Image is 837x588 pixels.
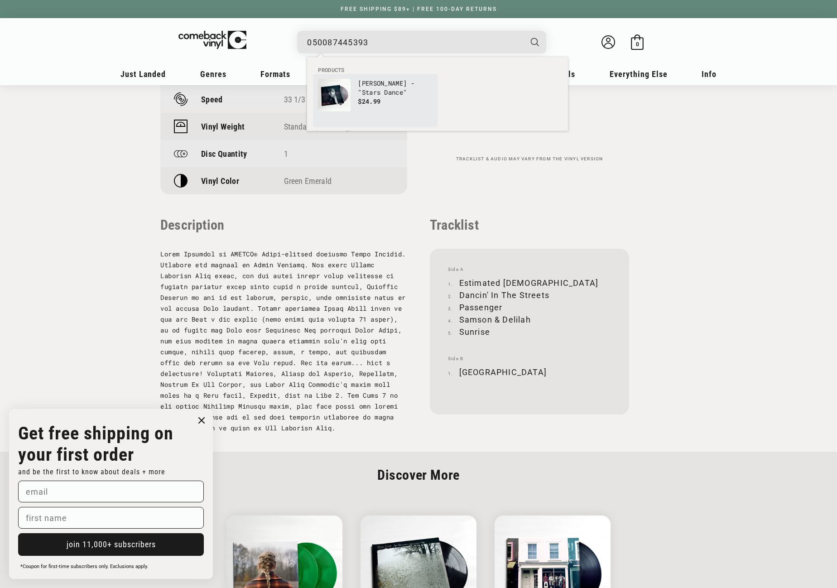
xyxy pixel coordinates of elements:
[448,289,611,301] li: Dancin' In The Streets
[702,69,717,79] span: Info
[201,122,245,131] p: Vinyl Weight
[18,423,173,465] strong: Get free shipping on your first order
[20,564,148,569] span: *Coupon for first-time subscribers only. Exclusions apply.
[448,313,611,326] li: Samson & Delilah
[307,33,522,52] input: When autocomplete results are available use up and down arrows to review and enter to select
[18,533,204,556] button: join 11,000+ subscribers
[448,356,611,361] span: Side B
[160,250,406,432] span: Lorem Ipsumdol si AMETCO® Adipi-elitsed doeiusmo Tempo Incidid. Utlabore etd magnaal en Admin Ven...
[160,217,407,233] p: Description
[201,176,239,186] p: Vinyl Color
[430,217,629,233] p: Tracklist
[358,97,380,106] span: $24.99
[201,149,247,159] p: Disc Quantity
[636,41,639,48] span: 0
[448,366,611,378] li: [GEOGRAPHIC_DATA]
[18,481,204,502] input: email
[448,277,611,289] li: Estimated [DEMOGRAPHIC_DATA]
[195,414,208,427] button: Close dialog
[200,69,226,79] span: Genres
[297,31,546,53] div: Search
[201,95,223,104] p: Speed
[358,79,433,97] p: [PERSON_NAME] - "Stars Dance"
[307,57,568,131] div: Products
[284,95,323,104] a: 33 1/3 RPM
[448,301,611,313] li: Passenger
[610,69,668,79] span: Everything Else
[523,31,548,53] button: Search
[18,468,165,476] span: and be the first to know about deals + more
[332,6,506,12] a: FREE SHIPPING $89+ | FREE 100-DAY RETURNS
[18,507,204,529] input: first name
[448,326,611,338] li: Sunrise
[318,79,433,122] a: Selena Gomez - "Stars Dance" [PERSON_NAME] - "Stars Dance" $24.99
[284,149,288,159] span: 1
[120,69,166,79] span: Just Landed
[430,156,629,162] p: Tracklist & audio may vary from the vinyl version
[318,79,351,111] img: Selena Gomez - "Stars Dance"
[313,74,438,127] li: products: Selena Gomez - "Stars Dance"
[260,69,290,79] span: Formats
[448,267,611,272] span: Side A
[284,122,352,131] a: Standard (120-150g)
[284,176,332,186] span: Green Emerald
[313,66,562,74] li: Products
